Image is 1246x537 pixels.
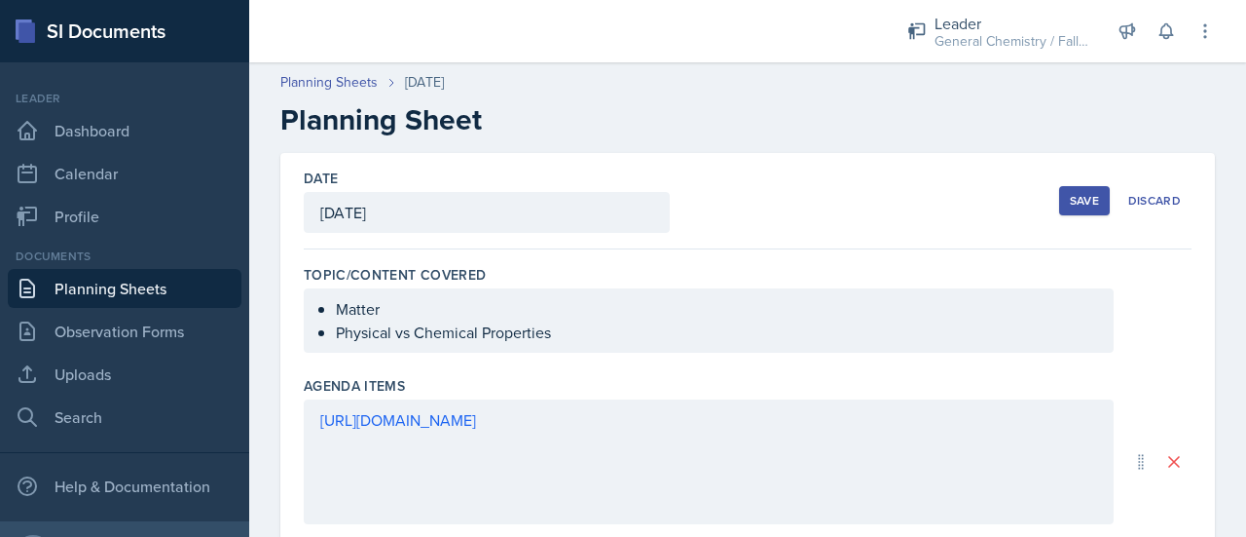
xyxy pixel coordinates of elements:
[8,312,241,351] a: Observation Forms
[280,72,378,93] a: Planning Sheets
[1128,193,1181,209] div: Discard
[8,248,241,265] div: Documents
[280,102,1215,137] h2: Planning Sheet
[405,72,444,93] div: [DATE]
[304,169,338,188] label: Date
[8,197,241,236] a: Profile
[8,90,241,107] div: Leader
[8,269,241,308] a: Planning Sheets
[8,355,241,394] a: Uploads
[1118,186,1191,215] button: Discard
[8,398,241,437] a: Search
[934,12,1090,35] div: Leader
[1059,186,1110,215] button: Save
[1070,193,1099,209] div: Save
[304,376,405,396] label: Agenda items
[336,321,1097,344] p: Physical vs Chemical Properties
[304,265,486,285] label: Topic/Content Covered
[934,31,1090,52] div: General Chemistry / Fall 2025
[8,154,241,193] a: Calendar
[8,111,241,150] a: Dashboard
[336,297,1097,321] p: Matter
[8,467,241,506] div: Help & Documentation
[320,409,476,431] a: [URL][DOMAIN_NAME]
